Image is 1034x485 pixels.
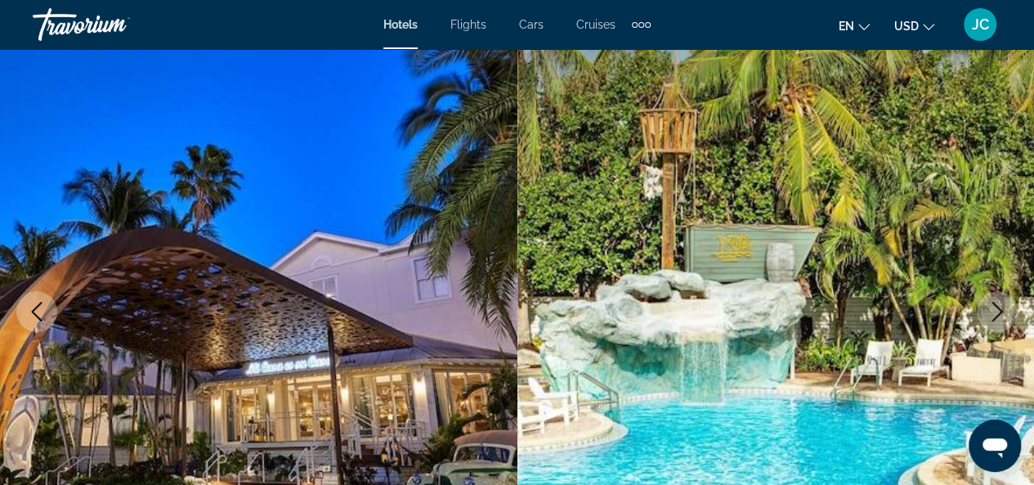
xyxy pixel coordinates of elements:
iframe: Button to launch messaging window [969,420,1021,472]
a: Cruises [576,18,615,31]
span: JC [972,16,989,33]
button: Next image [977,291,1018,332]
a: Cars [519,18,544,31]
button: Change currency [894,14,934,38]
span: USD [894,20,919,33]
span: en [839,20,854,33]
a: Flights [450,18,486,31]
button: Change language [839,14,870,38]
button: Previous image [16,291,57,332]
a: Travorium [33,3,196,46]
a: Hotels [383,18,418,31]
button: User Menu [959,7,1001,42]
button: Extra navigation items [632,11,651,38]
